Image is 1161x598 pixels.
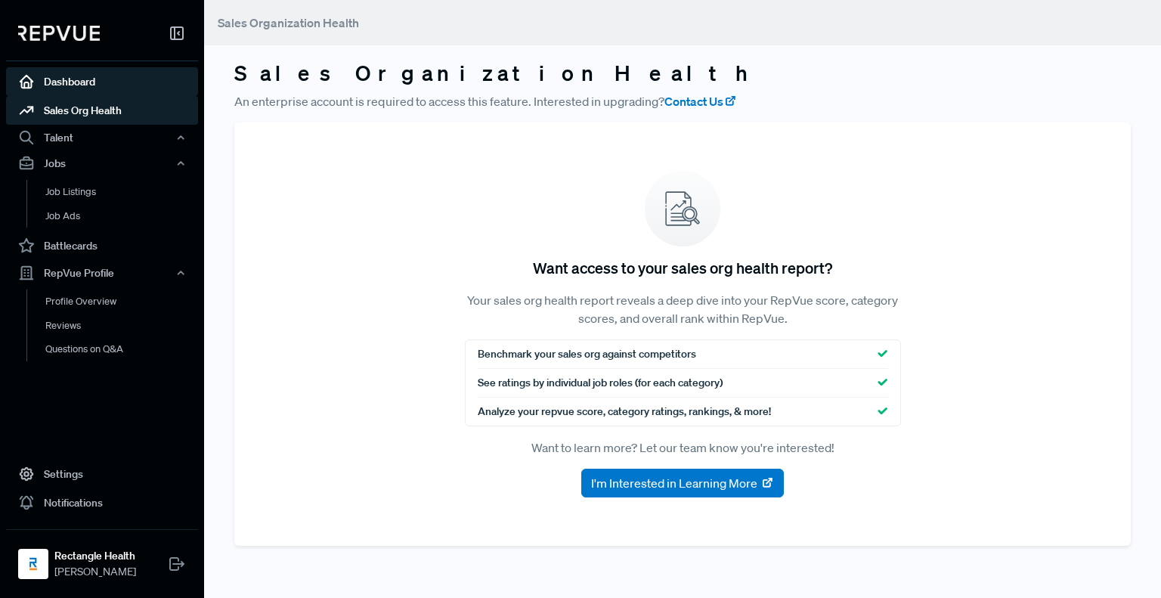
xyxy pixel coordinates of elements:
span: See ratings by individual job roles (for each category) [478,375,723,391]
p: Want to learn more? Let our team know you're interested! [465,438,901,457]
span: Benchmark your sales org against competitors [478,346,696,362]
a: Battlecards [6,231,198,260]
a: Notifications [6,488,198,517]
h3: Sales Organization Health [234,60,1131,86]
img: RepVue [18,26,100,41]
button: RepVue Profile [6,260,198,286]
button: Jobs [6,150,198,176]
a: Questions on Q&A [26,337,218,361]
a: Dashboard [6,67,198,96]
button: I'm Interested in Learning More [581,469,784,497]
p: Your sales org health report reveals a deep dive into your RepVue score, category scores, and ove... [465,291,901,327]
a: Settings [6,460,198,488]
a: Job Listings [26,180,218,204]
span: I'm Interested in Learning More [591,474,757,492]
strong: Rectangle Health [54,548,136,564]
span: [PERSON_NAME] [54,564,136,580]
a: Reviews [26,314,218,338]
span: Analyze your repvue score, category ratings, rankings, & more! [478,404,771,420]
span: Sales Organization Health [218,15,359,30]
a: Job Ads [26,204,218,228]
img: Rectangle Health [21,552,45,576]
button: Talent [6,125,198,150]
a: Contact Us [664,92,737,110]
p: An enterprise account is required to access this feature. Interested in upgrading? [234,92,1131,110]
h5: Want access to your sales org health report? [533,259,832,277]
a: Profile Overview [26,290,218,314]
a: Rectangle HealthRectangle Health[PERSON_NAME] [6,529,198,586]
a: Sales Org Health [6,96,198,125]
